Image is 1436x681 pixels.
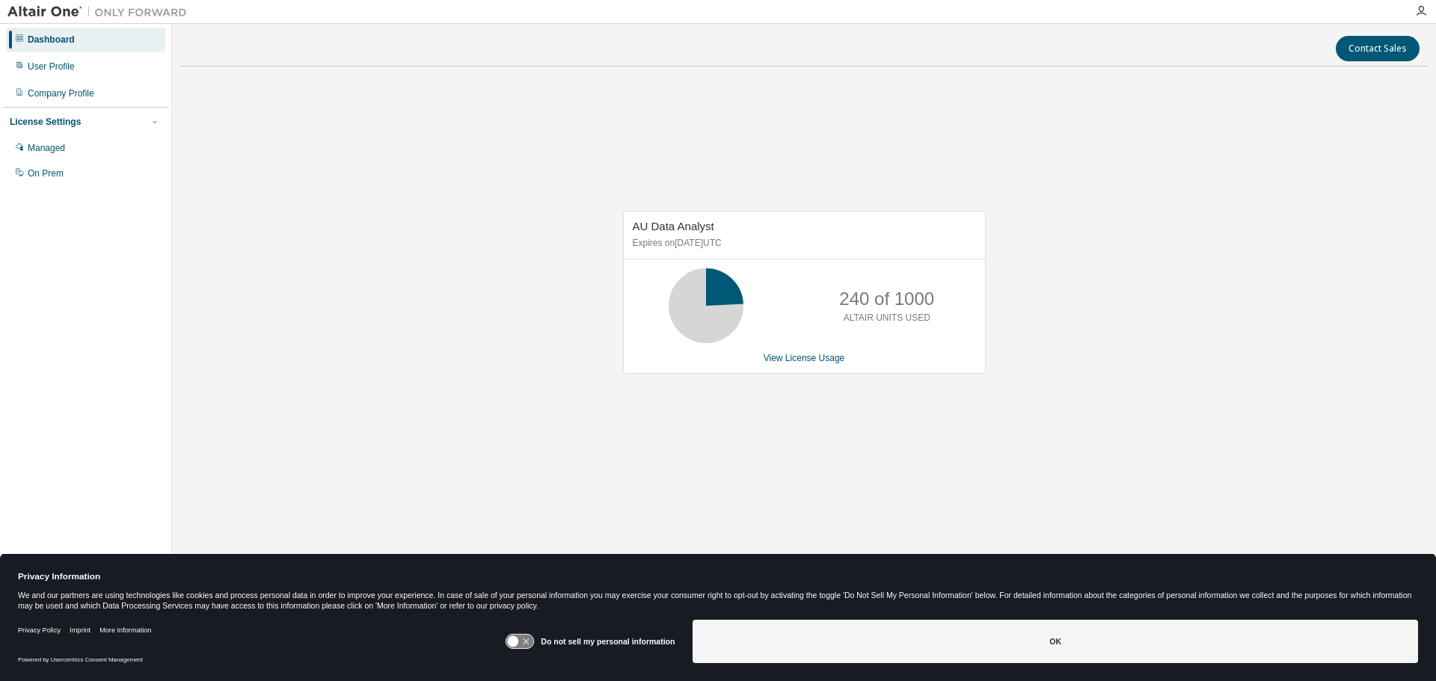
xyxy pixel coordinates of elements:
div: Managed [28,142,65,154]
a: View License Usage [764,353,845,363]
button: Contact Sales [1336,36,1420,61]
span: AU Data Analyst [633,220,714,232]
div: License Settings [10,116,81,128]
p: ALTAIR UNITS USED [844,312,930,324]
img: Altair One [7,4,194,19]
div: Company Profile [28,87,94,99]
div: Dashboard [28,34,75,46]
div: On Prem [28,167,64,179]
div: User Profile [28,61,75,73]
p: Expires on [DATE] UTC [633,237,972,250]
p: 240 of 1000 [839,286,934,312]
